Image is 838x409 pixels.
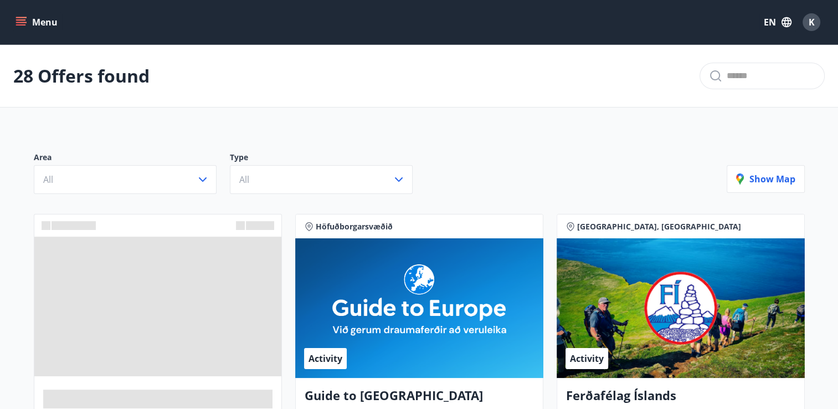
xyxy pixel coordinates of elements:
p: Area [34,152,230,165]
button: K [798,9,825,35]
span: [GEOGRAPHIC_DATA], [GEOGRAPHIC_DATA] [577,221,741,232]
span: All [239,173,249,186]
button: All [230,165,413,194]
p: Show map [736,173,795,185]
span: K [809,16,815,28]
span: All [43,173,53,186]
p: 28 Offers found [13,64,150,88]
button: EN [759,12,796,32]
button: menu [13,12,62,32]
span: Activity [309,352,342,365]
button: All [34,165,217,194]
span: Höfuðborgarsvæðið [316,221,393,232]
p: Type [230,152,426,165]
span: Activity [570,352,604,365]
button: Show map [727,165,805,193]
